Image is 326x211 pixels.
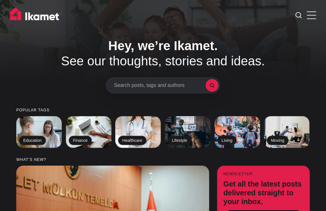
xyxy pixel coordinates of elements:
[168,136,191,145] h2: Lifestyle
[16,116,62,148] a: Education
[118,136,146,145] h2: Healthcare
[223,180,303,206] h3: Get all the latest posts delivered straight to your inbox.
[215,116,260,148] a: Living
[16,108,310,112] small: Popular tags
[66,116,111,148] a: Finance
[19,136,46,145] h2: Education
[217,136,237,145] h2: Living
[44,38,282,69] h1: See our thoughts, stories and ideas.
[115,116,161,148] a: Healthcare
[69,136,92,145] h2: Finance
[10,7,62,23] img: Ikamet home
[114,82,206,88] span: Search posts, tags and authors
[223,172,303,176] small: Newsletter
[267,136,288,145] h2: Moving
[108,39,218,53] span: Hey, we’re Ikamet.
[264,116,309,148] a: Moving
[165,116,210,148] a: Lifestyle
[16,158,310,162] small: What’s new?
